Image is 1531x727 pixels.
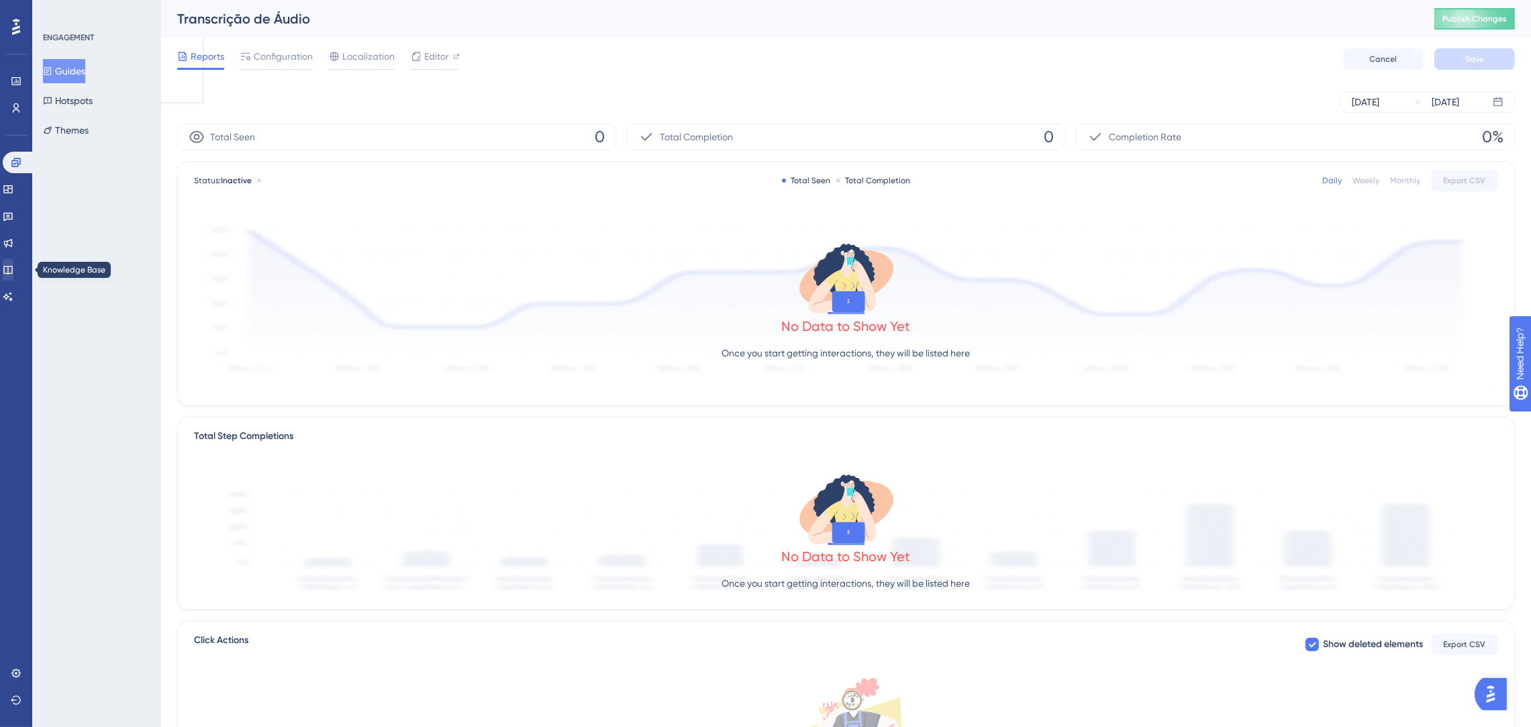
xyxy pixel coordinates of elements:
span: Show deleted elements [1323,636,1423,652]
span: Inactive [221,176,252,185]
div: [DATE] [1352,94,1379,110]
div: Total Seen [782,175,831,186]
span: Configuration [254,48,313,64]
span: Total Seen [210,129,255,145]
span: Reports [191,48,224,64]
span: Publish Changes [1442,13,1507,24]
button: Cancel [1343,48,1424,70]
div: ENGAGEMENT [43,32,94,43]
span: Need Help? [32,3,84,19]
button: Themes [43,118,89,142]
span: Status: [194,175,252,186]
div: Monthly [1390,175,1420,186]
span: 0 [1044,126,1054,148]
span: Click Actions [194,632,248,657]
div: Total Step Completions [194,428,293,444]
span: Localization [342,48,395,64]
span: Completion Rate [1109,129,1181,145]
span: Cancel [1370,54,1397,64]
span: Export CSV [1444,175,1486,186]
div: Transcrição de Áudio [177,9,1401,28]
p: Once you start getting interactions, they will be listed here [722,345,971,361]
div: [DATE] [1432,94,1459,110]
div: Daily [1322,175,1342,186]
button: Export CSV [1431,634,1498,655]
span: 0 [595,126,605,148]
button: Save [1434,48,1515,70]
button: Guides [43,59,85,83]
button: Export CSV [1431,170,1498,191]
iframe: UserGuiding AI Assistant Launcher [1475,674,1515,714]
span: 0% [1482,126,1503,148]
div: No Data to Show Yet [782,317,911,336]
p: Once you start getting interactions, they will be listed here [722,575,971,591]
span: Editor [424,48,449,64]
div: Total Completion [836,175,911,186]
div: Weekly [1352,175,1379,186]
button: Hotspots [43,89,93,113]
div: No Data to Show Yet [782,547,911,566]
span: Export CSV [1444,639,1486,650]
button: Publish Changes [1434,8,1515,30]
span: Save [1465,54,1484,64]
span: Total Completion [660,129,733,145]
